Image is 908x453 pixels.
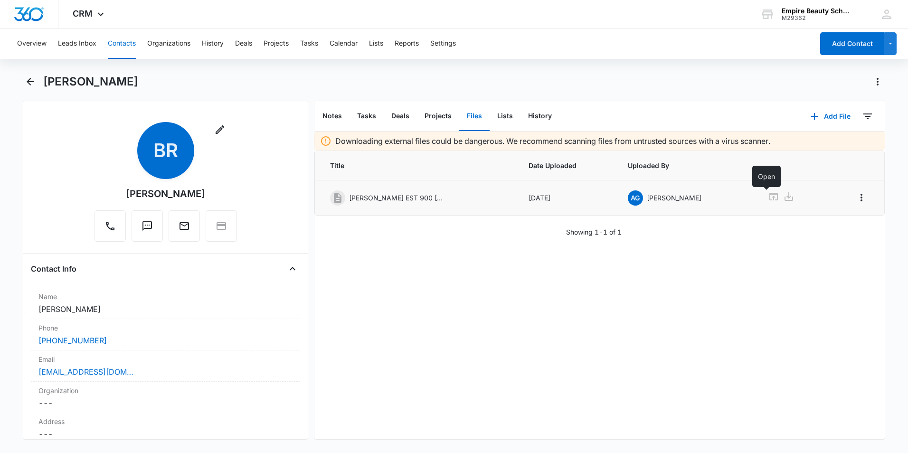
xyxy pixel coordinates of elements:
[137,122,194,179] span: BR
[126,187,205,201] div: [PERSON_NAME]
[169,210,200,242] button: Email
[95,225,126,233] a: Call
[647,193,701,203] p: [PERSON_NAME]
[38,303,293,315] dd: [PERSON_NAME]
[350,102,384,131] button: Tasks
[132,210,163,242] button: Text
[17,28,47,59] button: Overview
[315,102,350,131] button: Notes
[31,288,300,319] div: Name[PERSON_NAME]
[38,416,293,426] label: Address
[58,28,96,59] button: Leads Inbox
[264,28,289,59] button: Projects
[369,28,383,59] button: Lists
[566,227,622,237] p: Showing 1-1 of 1
[38,428,293,440] dd: ---
[235,28,252,59] button: Deals
[430,28,456,59] button: Settings
[752,166,781,187] div: Open
[108,28,136,59] button: Contacts
[820,32,884,55] button: Add Contact
[417,102,459,131] button: Projects
[31,350,300,382] div: Email[EMAIL_ADDRESS][DOMAIN_NAME]
[395,28,419,59] button: Reports
[517,180,616,216] td: [DATE]
[628,190,643,206] span: AG
[31,319,300,350] div: Phone[PHONE_NUMBER]
[300,28,318,59] button: Tasks
[520,102,559,131] button: History
[330,28,358,59] button: Calendar
[38,335,107,346] a: [PHONE_NUMBER]
[38,397,293,409] dd: ---
[38,354,293,364] label: Email
[285,261,300,276] button: Close
[459,102,490,131] button: Files
[854,190,869,205] button: Overflow Menu
[73,9,93,19] span: CRM
[490,102,520,131] button: Lists
[782,15,851,21] div: account id
[147,28,190,59] button: Organizations
[870,74,885,89] button: Actions
[38,366,133,377] a: [EMAIL_ADDRESS][DOMAIN_NAME]
[31,413,300,444] div: Address---
[335,135,770,147] p: Downloading external files could be dangerous. We recommend scanning files from untrusted sources...
[202,28,224,59] button: History
[23,74,38,89] button: Back
[384,102,417,131] button: Deals
[38,323,293,333] label: Phone
[38,386,293,396] label: Organization
[782,7,851,15] div: account name
[95,210,126,242] button: Call
[31,263,76,274] h4: Contact Info
[132,225,163,233] a: Text
[529,160,605,170] span: Date Uploaded
[349,193,444,203] p: [PERSON_NAME] EST 900 [DATE].pdf
[169,225,200,233] a: Email
[43,75,138,89] h1: [PERSON_NAME]
[801,105,860,128] button: Add File
[330,160,506,170] span: Title
[38,292,293,302] label: Name
[31,382,300,413] div: Organization---
[860,109,875,124] button: Filters
[628,160,746,170] span: Uploaded By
